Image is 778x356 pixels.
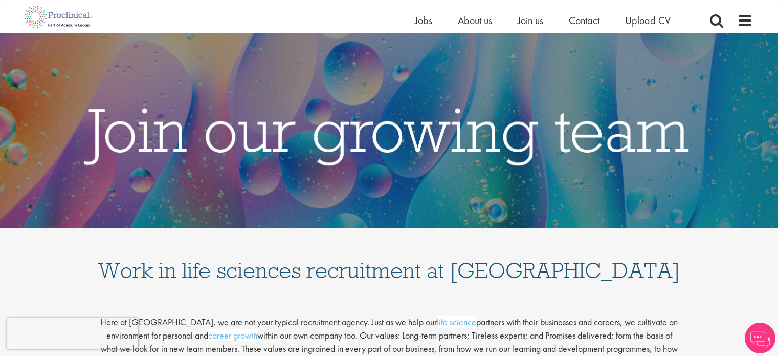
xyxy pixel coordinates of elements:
a: Join us [518,14,543,27]
a: Upload CV [625,14,671,27]
img: Chatbot [745,323,775,353]
h1: Work in life sciences recruitment at [GEOGRAPHIC_DATA] [98,239,681,282]
a: Contact [569,14,599,27]
a: About us [458,14,492,27]
iframe: reCAPTCHA [7,318,138,349]
a: Jobs [415,14,432,27]
a: life science [437,316,476,328]
a: career growth [208,329,257,341]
